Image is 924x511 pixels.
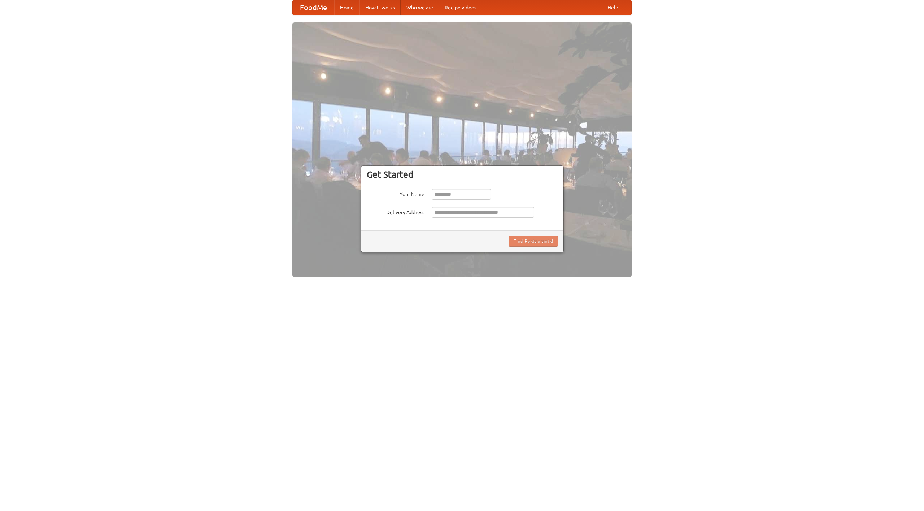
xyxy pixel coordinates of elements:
button: Find Restaurants! [509,236,558,247]
a: How it works [359,0,401,15]
a: Home [334,0,359,15]
a: Who we are [401,0,439,15]
a: FoodMe [293,0,334,15]
label: Your Name [367,189,424,198]
a: Recipe videos [439,0,482,15]
a: Help [602,0,624,15]
label: Delivery Address [367,207,424,216]
h3: Get Started [367,169,558,180]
